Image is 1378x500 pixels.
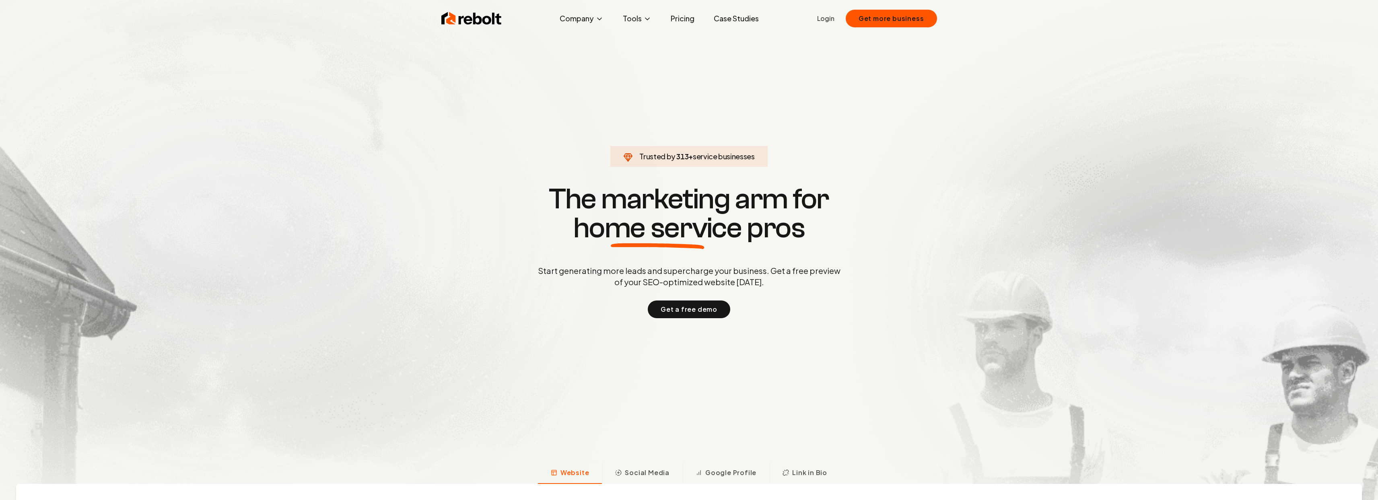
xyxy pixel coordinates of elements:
[817,14,834,23] a: Login
[553,10,610,27] button: Company
[682,463,769,484] button: Google Profile
[616,10,658,27] button: Tools
[648,300,730,318] button: Get a free demo
[573,214,742,243] span: home service
[705,468,756,477] span: Google Profile
[602,463,682,484] button: Social Media
[676,151,688,162] span: 313
[688,152,693,161] span: +
[560,468,589,477] span: Website
[664,10,701,27] a: Pricing
[693,152,755,161] span: service businesses
[707,10,765,27] a: Case Studies
[536,265,842,288] p: Start generating more leads and supercharge your business. Get a free preview of your SEO-optimiz...
[846,10,937,27] button: Get more business
[496,185,882,243] h1: The marketing arm for pros
[639,152,675,161] span: Trusted by
[792,468,827,477] span: Link in Bio
[441,10,502,27] img: Rebolt Logo
[769,463,840,484] button: Link in Bio
[538,463,602,484] button: Website
[625,468,669,477] span: Social Media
